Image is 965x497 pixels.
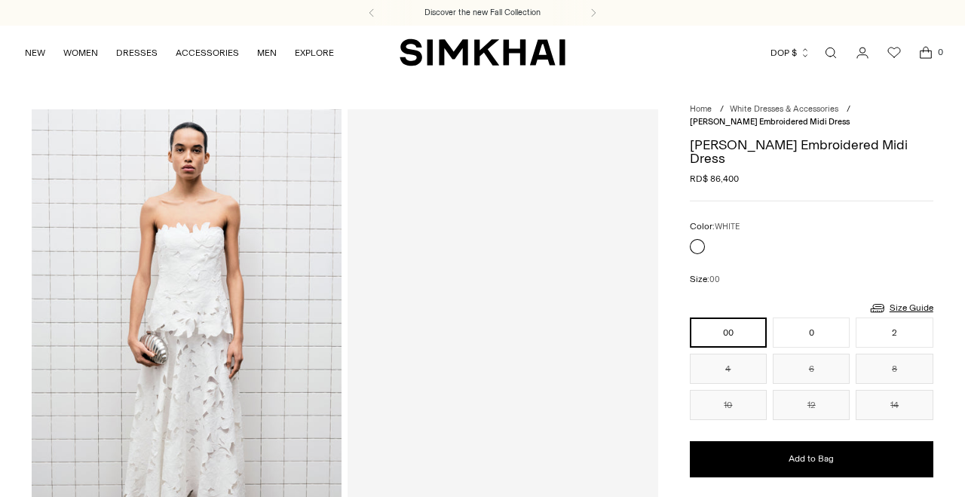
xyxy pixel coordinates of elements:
div: / [720,103,724,116]
button: 14 [856,390,933,420]
a: Go to the account page [847,38,878,68]
label: Size: [690,272,720,287]
div: / [847,103,850,116]
span: 0 [933,45,947,59]
a: MEN [257,36,277,69]
button: 12 [773,390,850,420]
span: RD$ 86,400 [690,172,739,186]
span: [PERSON_NAME] Embroidered Midi Dress [690,117,850,127]
nav: breadcrumbs [690,103,933,128]
a: DRESSES [116,36,158,69]
button: 2 [856,318,933,348]
a: Home [690,104,712,114]
a: Size Guide [868,299,933,318]
a: Open search modal [816,38,846,68]
button: 00 [690,318,767,348]
span: Add to Bag [789,453,834,465]
a: Open cart modal [911,38,941,68]
a: NEW [25,36,45,69]
button: 6 [773,354,850,384]
button: 8 [856,354,933,384]
span: 00 [709,275,720,284]
a: WOMEN [63,36,98,69]
a: White Dresses & Accessories [730,104,838,114]
span: WHITE [715,222,740,232]
a: EXPLORE [295,36,334,69]
a: Discover the new Fall Collection [424,7,541,19]
button: DOP $ [770,36,810,69]
button: 4 [690,354,767,384]
button: Add to Bag [690,441,933,477]
label: Color: [690,219,740,234]
h1: [PERSON_NAME] Embroidered Midi Dress [690,138,933,165]
a: SIMKHAI [400,38,565,67]
a: Wishlist [879,38,909,68]
button: 0 [773,318,850,348]
a: ACCESSORIES [176,36,239,69]
button: 10 [690,390,767,420]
